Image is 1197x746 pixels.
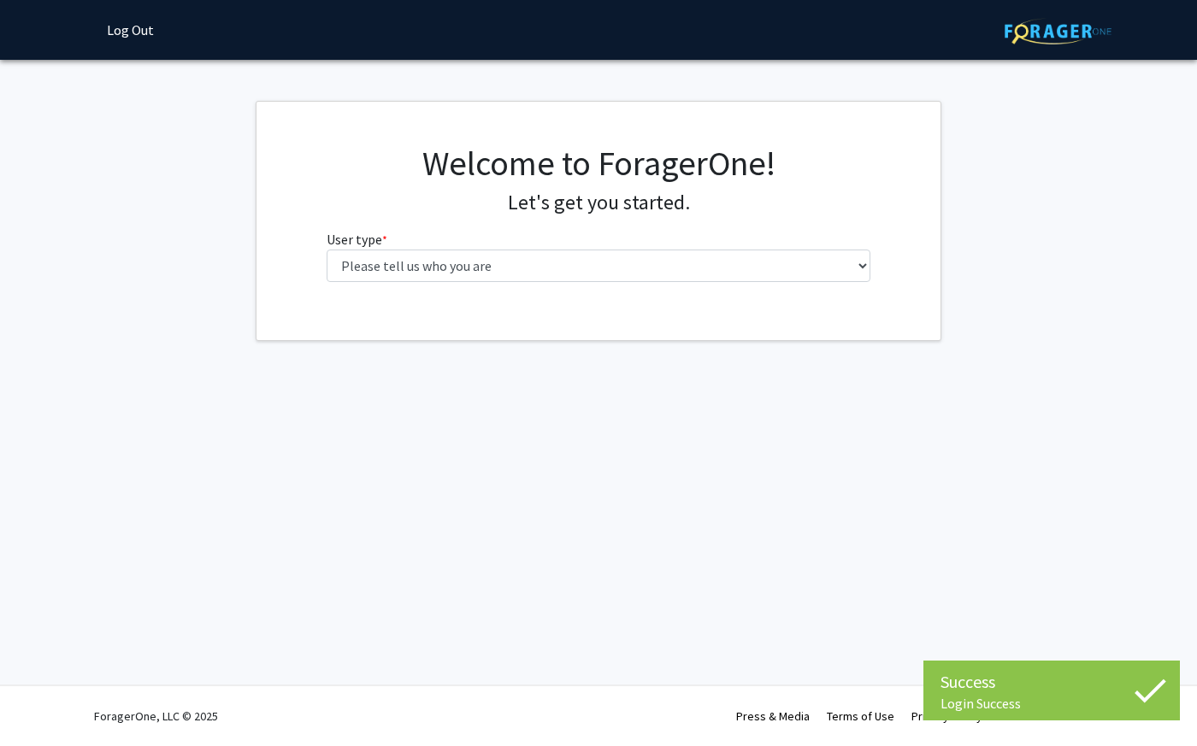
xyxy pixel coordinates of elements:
[911,708,982,724] a: Privacy Policy
[940,669,1163,695] div: Success
[1005,18,1111,44] img: ForagerOne Logo
[327,191,871,215] h4: Let's get you started.
[94,686,218,746] div: ForagerOne, LLC © 2025
[736,708,810,724] a: Press & Media
[327,143,871,184] h1: Welcome to ForagerOne!
[940,695,1163,712] div: Login Success
[327,229,387,250] label: User type
[827,708,894,724] a: Terms of Use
